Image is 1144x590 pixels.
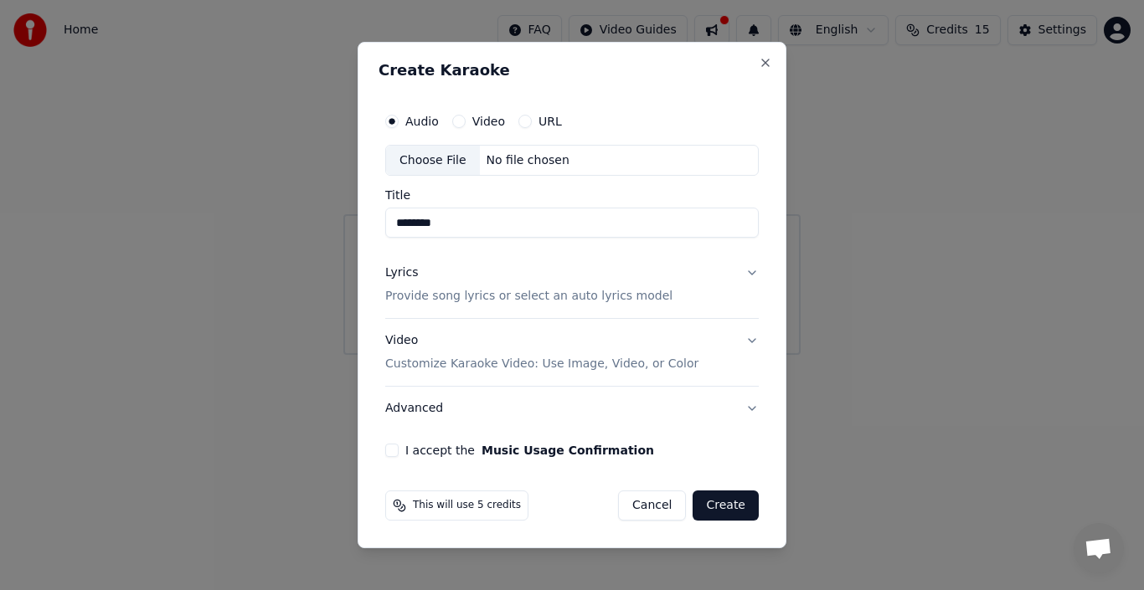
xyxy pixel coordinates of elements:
[379,63,765,78] h2: Create Karaoke
[482,444,654,456] button: I accept the
[413,499,521,512] span: This will use 5 credits
[385,289,672,305] p: Provide song lyrics or select an auto lyrics model
[405,115,439,127] label: Audio
[693,490,759,521] button: Create
[385,252,759,319] button: LyricsProvide song lyrics or select an auto lyrics model
[480,152,576,169] div: No file chosen
[385,387,759,430] button: Advanced
[385,190,759,202] label: Title
[385,265,418,282] div: Lyrics
[385,356,698,372] p: Customize Karaoke Video: Use Image, Video, or Color
[385,320,759,387] button: VideoCustomize Karaoke Video: Use Image, Video, or Color
[539,115,562,127] label: URL
[618,490,686,521] button: Cancel
[385,333,698,373] div: Video
[405,444,654,456] label: I accept the
[386,146,480,176] div: Choose File
[472,115,505,127] label: Video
